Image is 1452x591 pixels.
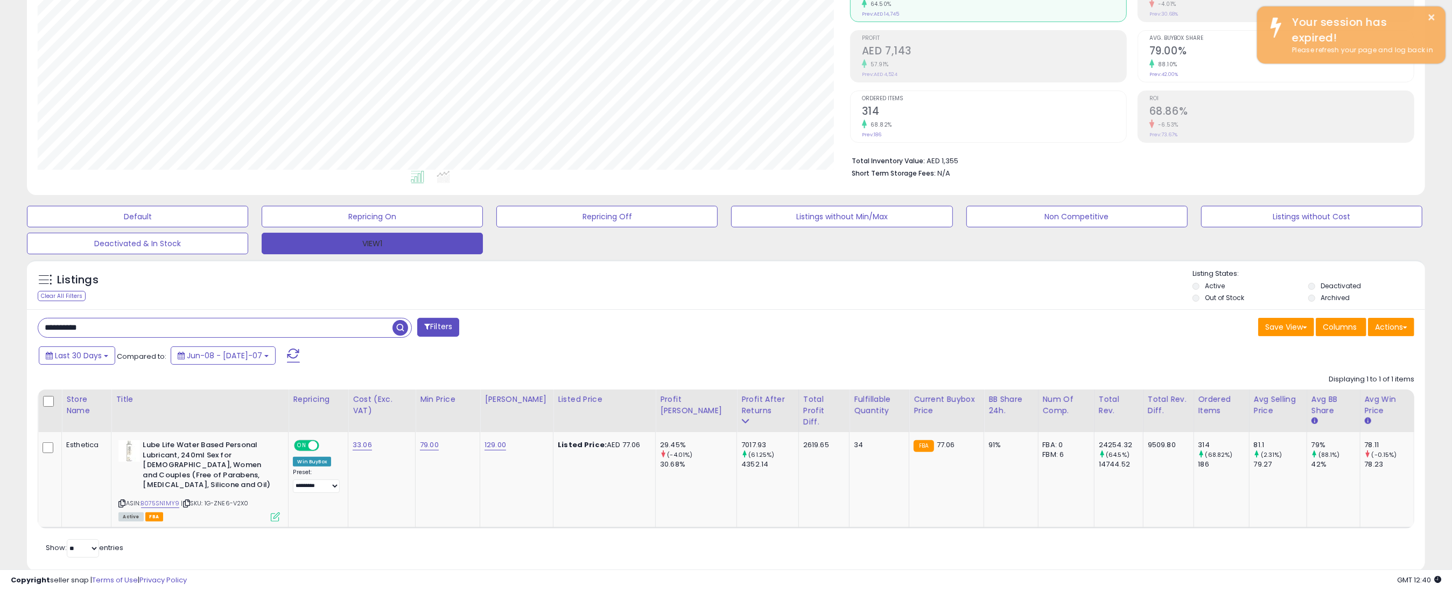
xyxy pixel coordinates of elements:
[1205,293,1245,302] label: Out of Stock
[854,440,901,450] div: 34
[27,233,248,254] button: Deactivated & In Stock
[1043,440,1086,450] div: FBA: 0
[862,45,1126,59] h2: AED 7,143
[852,169,936,178] b: Short Term Storage Fees:
[803,440,841,450] div: 2619.65
[914,440,934,452] small: FBA
[867,121,892,129] small: 68.82%
[38,291,86,301] div: Clear All Filters
[914,394,979,416] div: Current Buybox Price
[1318,450,1340,459] small: (88.1%)
[171,346,276,365] button: Jun-08 - [DATE]-07
[741,440,798,450] div: 7017.93
[1311,460,1360,469] div: 42%
[1149,45,1414,59] h2: 79.00%
[966,206,1188,227] button: Non Competitive
[485,394,549,405] div: [PERSON_NAME]
[1284,45,1437,55] div: Please refresh your page and log back in
[1311,416,1318,426] small: Avg BB Share.
[1149,71,1178,78] small: Prev: 42.00%
[1198,394,1245,416] div: Ordered Items
[1149,105,1414,120] h2: 68.86%
[1365,440,1414,450] div: 78.11
[39,346,115,365] button: Last 30 Days
[118,512,143,522] span: All listings currently available for purchase on Amazon
[667,450,692,459] small: (-4.01%)
[1365,460,1414,469] div: 78.23
[1043,394,1090,416] div: Num of Comp.
[1372,450,1397,459] small: (-0.15%)
[143,440,273,493] b: Lube Life Water Based Personal Lubricant, 240ml Sex for [DEMOGRAPHIC_DATA], Women and Couples (Fr...
[1311,394,1356,416] div: Avg BB Share
[1284,15,1437,45] div: Your session has expired!
[854,394,904,416] div: Fulfillable Quantity
[1205,281,1225,290] label: Active
[852,154,1406,166] li: AED 1,355
[1261,450,1282,459] small: (2.31%)
[55,350,102,361] span: Last 30 Days
[1148,394,1189,416] div: Total Rev. Diff.
[862,11,899,17] small: Prev: AED 14,745
[92,575,138,585] a: Terms of Use
[1397,575,1441,585] span: 2025-08-10 12:40 GMT
[862,96,1126,102] span: Ordered Items
[1311,440,1360,450] div: 79%
[1099,460,1143,469] div: 14744.52
[318,441,335,450] span: OFF
[420,394,475,405] div: Min Price
[1205,450,1233,459] small: (68.82%)
[1106,450,1130,459] small: (64.5%)
[293,394,343,405] div: Repricing
[117,351,166,361] span: Compared to:
[1198,460,1249,469] div: 186
[1193,269,1425,279] p: Listing States:
[417,318,459,337] button: Filters
[1254,460,1307,469] div: 79.27
[862,71,897,78] small: Prev: AED 4,524
[496,206,718,227] button: Repricing Off
[1365,416,1371,426] small: Avg Win Price.
[1321,281,1361,290] label: Deactivated
[293,457,331,467] div: Win BuyBox
[988,394,1033,416] div: BB Share 24h.
[420,440,439,450] a: 79.00
[66,394,107,416] div: Store Name
[558,440,647,450] div: AED 77.06
[57,273,99,288] h5: Listings
[66,440,103,450] div: Esthetica
[1321,293,1350,302] label: Archived
[1149,96,1414,102] span: ROI
[558,394,651,405] div: Listed Price
[1428,11,1436,24] button: ×
[1254,394,1302,416] div: Avg Selling Price
[293,469,340,493] div: Preset:
[181,499,248,507] span: | SKU: 1G-ZNE6-V2X0
[852,156,925,165] b: Total Inventory Value:
[118,440,280,520] div: ASIN:
[660,394,732,416] div: Profit [PERSON_NAME]
[741,394,794,416] div: Profit After Returns
[862,36,1126,41] span: Profit
[145,512,164,522] span: FBA
[1254,440,1307,450] div: 81.1
[1323,322,1357,332] span: Columns
[1099,394,1139,416] div: Total Rev.
[187,350,262,361] span: Jun-08 - [DATE]-07
[27,206,248,227] button: Default
[660,440,736,450] div: 29.45%
[485,440,506,450] a: 129.00
[741,460,798,469] div: 4352.14
[1201,206,1422,227] button: Listings without Cost
[353,394,411,416] div: Cost (Exc. VAT)
[862,131,881,138] small: Prev: 186
[988,440,1029,450] div: 91%
[748,450,774,459] small: (61.25%)
[1154,121,1179,129] small: -6.53%
[11,575,187,586] div: seller snap | |
[262,233,483,254] button: VIEW1
[660,460,736,469] div: 30.68%
[937,440,955,450] span: 77.06
[937,168,950,178] span: N/A
[11,575,50,585] strong: Copyright
[1149,36,1414,41] span: Avg. Buybox Share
